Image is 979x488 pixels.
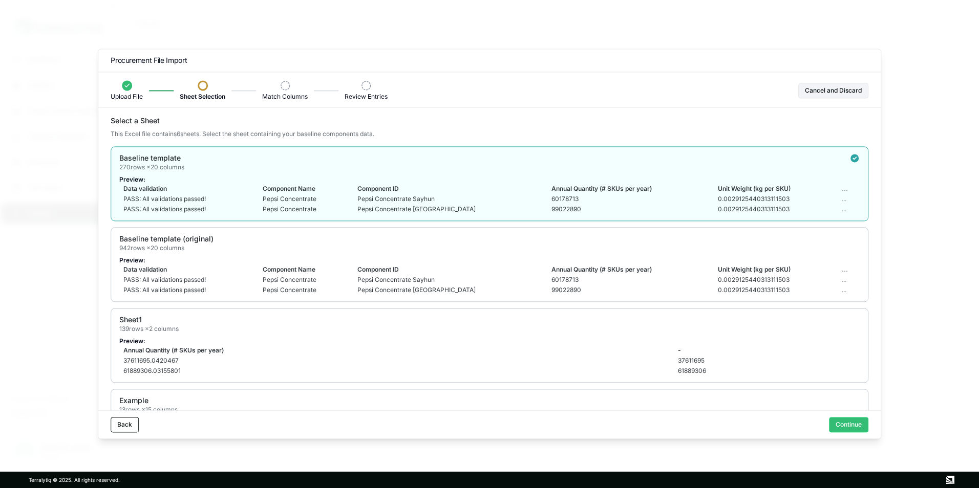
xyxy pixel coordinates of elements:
[259,275,353,285] td: Pepsi Concentrate
[119,256,860,264] p: Preview:
[345,93,388,101] span: Review Entries
[259,184,353,194] td: Component Name
[838,275,860,285] td: ...
[119,163,184,171] p: 270 rows × 20 columns
[353,184,547,194] td: Component ID
[259,204,353,214] td: Pepsi Concentrate
[119,234,214,244] h4: Baseline template (original)
[353,194,547,204] td: Pepsi Concentrate Sayhun
[111,55,868,65] h2: Procurement File Import
[353,204,547,214] td: Pepsi Concentrate [GEOGRAPHIC_DATA]
[119,175,860,184] p: Preview:
[259,264,353,275] td: Component Name
[119,345,674,356] td: Annual Quantity (# SKUs per year)
[547,275,714,285] td: 60178713
[547,194,714,204] td: 60178713
[674,345,860,356] td: -
[119,275,258,285] td: PASS: All validations passed!
[119,285,258,295] td: PASS: All validations passed!
[353,285,547,295] td: Pepsi Concentrate [GEOGRAPHIC_DATA]
[262,93,308,101] span: Match Columns
[119,395,178,406] h4: Example
[119,315,179,325] h4: Sheet1
[119,184,258,194] td: Data validation
[259,285,353,295] td: Pepsi Concentrate
[547,184,714,194] td: Annual Quantity (# SKUs per year)
[829,417,868,433] button: Continue
[111,130,868,138] p: This Excel file contains 6 sheet s . Select the sheet containing your baseline components data.
[714,204,838,214] td: 0.0029125440313111503
[119,204,258,214] td: PASS: All validations passed!
[111,93,143,101] span: Upload File
[353,264,547,275] td: Component ID
[259,194,353,204] td: Pepsi Concentrate
[119,337,860,345] p: Preview:
[111,417,139,433] button: Back
[798,83,868,98] button: Cancel and Discard
[674,356,860,366] td: 37611695
[838,285,860,295] td: ...
[838,204,860,214] td: ...
[714,184,838,194] td: Unit Weight (kg per SKU)
[119,194,258,204] td: PASS: All validations passed!
[547,204,714,214] td: 99022890
[547,264,714,275] td: Annual Quantity (# SKUs per year)
[714,275,838,285] td: 0.0029125440313111503
[119,366,674,376] td: 61889306.03155801
[838,184,860,194] td: ...
[838,194,860,204] td: ...
[119,356,674,366] td: 37611695.0420467
[353,275,547,285] td: Pepsi Concentrate Sayhun
[674,366,860,376] td: 61889306
[714,285,838,295] td: 0.0029125440313111503
[119,244,214,252] p: 942 rows × 20 columns
[119,325,179,333] p: 139 rows × 2 columns
[111,116,868,126] h3: Select a Sheet
[547,285,714,295] td: 99022890
[714,264,838,275] td: Unit Weight (kg per SKU)
[714,194,838,204] td: 0.0029125440313111503
[119,406,178,414] p: 13 rows × 15 columns
[119,264,258,275] td: Data validation
[180,93,225,101] span: Sheet Selection
[838,264,860,275] td: ...
[119,153,184,163] h4: Baseline template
